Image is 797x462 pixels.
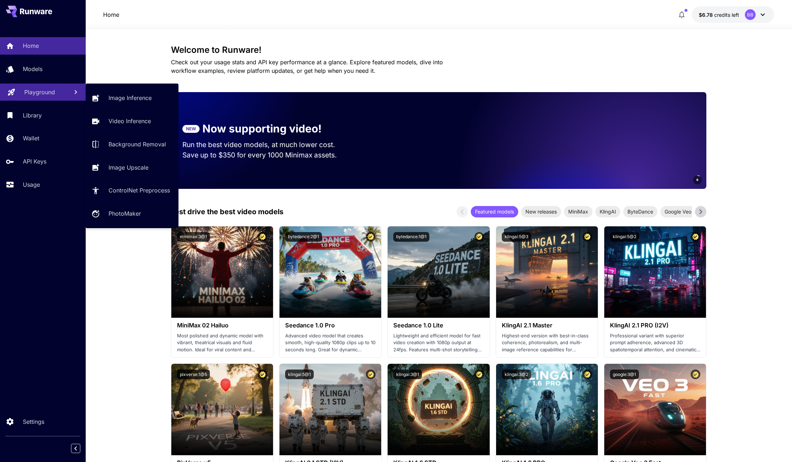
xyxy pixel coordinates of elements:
[109,140,166,149] p: Background Removal
[393,332,484,353] p: Lightweight and efficient model for fast video creation with 1080p output at 24fps. Features mult...
[610,332,700,353] p: Professional variant with superior prompt adherence, advanced 3D spatiotemporal attention, and ci...
[71,444,80,453] button: Collapse sidebar
[171,364,273,455] img: alt
[76,442,86,455] div: Collapse sidebar
[103,10,119,19] nav: breadcrumb
[171,45,706,55] h3: Welcome to Runware!
[623,208,657,215] span: ByteDance
[177,370,210,379] button: pixverse:1@5
[696,177,698,182] span: 6
[366,232,375,242] button: Certified Model – Vetted for best performance and includes a commercial license.
[258,370,267,379] button: Certified Model – Vetted for best performance and includes a commercial license.
[23,111,42,120] p: Library
[109,186,170,195] p: ControlNet Preprocess
[582,232,592,242] button: Certified Model – Vetted for best performance and includes a commercial license.
[177,232,210,242] button: minimax:3@1
[177,322,267,329] h3: MiniMax 02 Hailuo
[171,59,443,74] span: Check out your usage stats and API key performance at a glance. Explore featured models, dive int...
[471,208,518,215] span: Featured models
[496,364,598,455] img: alt
[86,89,178,107] a: Image Inference
[496,226,598,318] img: alt
[660,208,696,215] span: Google Veo
[610,370,639,379] button: google:3@1
[366,370,375,379] button: Certified Model – Vetted for best performance and includes a commercial license.
[103,10,119,19] p: Home
[699,11,739,19] div: $6.78216
[393,322,484,329] h3: Seedance 1.0 Lite
[23,65,42,73] p: Models
[177,332,267,353] p: Most polished and dynamic model with vibrant, theatrical visuals and fluid motion. Ideal for vira...
[279,364,381,455] img: alt
[258,232,267,242] button: Certified Model – Vetted for best performance and includes a commercial license.
[182,140,349,150] p: Run the best video models, at much lower cost.
[171,226,273,318] img: alt
[285,332,375,353] p: Advanced video model that creates smooth, high-quality 1080p clips up to 10 seconds long. Great f...
[502,370,531,379] button: klingai:3@2
[285,322,375,329] h3: Seedance 1.0 Pro
[23,417,44,426] p: Settings
[610,322,700,329] h3: KlingAI 2.1 PRO (I2V)
[86,159,178,176] a: Image Upscale
[182,150,349,160] p: Save up to $350 for every 1000 Minimax assets.
[388,226,489,318] img: alt
[285,370,314,379] button: klingai:5@1
[171,206,283,217] p: Test drive the best video models
[24,88,55,96] p: Playground
[521,208,561,215] span: New releases
[604,364,706,455] img: alt
[502,332,592,353] p: Highest-end version with best-in-class coherence, photorealism, and multi-image reference capabil...
[109,117,151,125] p: Video Inference
[714,12,739,18] span: credits left
[109,94,152,102] p: Image Inference
[595,208,620,215] span: KlingAI
[502,322,592,329] h3: KlingAI 2.1 Master
[393,232,429,242] button: bytedance:1@1
[564,208,592,215] span: MiniMax
[474,370,484,379] button: Certified Model – Vetted for best performance and includes a commercial license.
[502,232,531,242] button: klingai:5@3
[279,226,381,318] img: alt
[86,205,178,222] a: PhotoMaker
[691,232,700,242] button: Certified Model – Vetted for best performance and includes a commercial license.
[692,6,774,23] button: $6.78216
[474,232,484,242] button: Certified Model – Vetted for best performance and includes a commercial license.
[393,370,422,379] button: klingai:3@1
[109,209,141,218] p: PhotoMaker
[23,180,40,189] p: Usage
[582,370,592,379] button: Certified Model – Vetted for best performance and includes a commercial license.
[745,9,756,20] div: BB
[691,370,700,379] button: Certified Model – Vetted for best performance and includes a commercial license.
[109,163,148,172] p: Image Upscale
[86,112,178,130] a: Video Inference
[23,157,46,166] p: API Keys
[610,232,639,242] button: klingai:5@2
[699,12,714,18] span: $6.78
[23,134,39,142] p: Wallet
[604,226,706,318] img: alt
[388,364,489,455] img: alt
[186,126,196,132] p: NEW
[86,136,178,153] a: Background Removal
[202,121,322,137] p: Now supporting video!
[86,182,178,199] a: ControlNet Preprocess
[285,232,322,242] button: bytedance:2@1
[23,41,39,50] p: Home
